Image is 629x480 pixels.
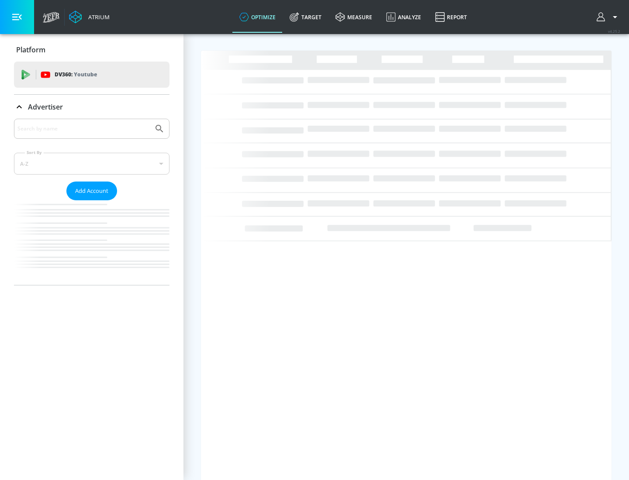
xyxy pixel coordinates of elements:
p: Advertiser [28,102,63,112]
div: A-Z [14,153,169,175]
p: Platform [16,45,45,55]
p: DV360: [55,70,97,79]
a: optimize [232,1,283,33]
div: Advertiser [14,119,169,285]
button: Add Account [66,182,117,200]
div: Atrium [85,13,110,21]
span: Add Account [75,186,108,196]
div: Platform [14,38,169,62]
div: DV360: Youtube [14,62,169,88]
a: Report [428,1,474,33]
span: v 4.25.2 [608,29,620,34]
p: Youtube [74,70,97,79]
a: Atrium [69,10,110,24]
a: measure [328,1,379,33]
a: Target [283,1,328,33]
nav: list of Advertiser [14,200,169,285]
input: Search by name [17,123,150,134]
a: Analyze [379,1,428,33]
label: Sort By [25,150,44,155]
div: Advertiser [14,95,169,119]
